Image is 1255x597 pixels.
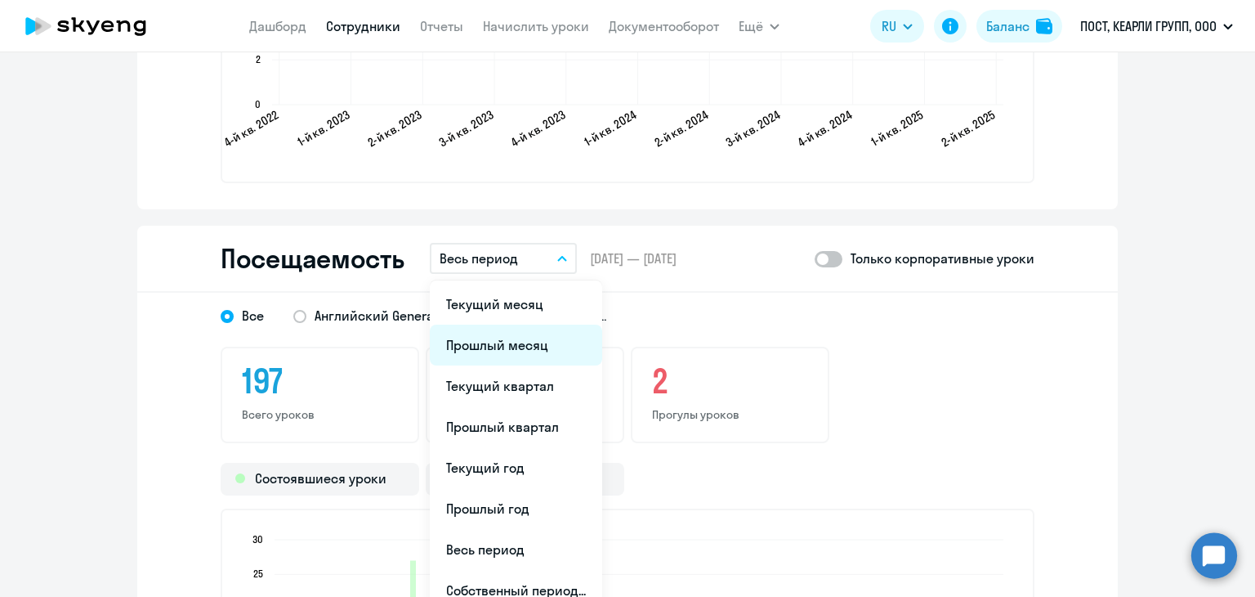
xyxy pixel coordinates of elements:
button: Балансbalance [976,10,1062,43]
p: ПОСТ, КЕАРЛИ ГРУПП, ООО [1080,16,1217,36]
text: 1-й кв. 2023 [295,107,352,149]
text: 3-й кв. 2023 [436,107,496,150]
p: Всего уроков [242,407,398,422]
div: Прогулы [426,463,624,496]
span: Ещё [739,16,763,36]
button: Ещё [739,10,779,43]
a: Документооборот [609,18,719,34]
text: 2 [256,53,261,65]
span: Английский General [315,307,437,325]
span: RU [882,16,896,36]
text: 2-й кв. 2023 [365,107,424,150]
text: 2-й кв. 2024 [652,107,711,150]
text: 30 [252,533,263,545]
text: 4-й кв. 2023 [508,107,568,150]
button: Весь период [430,243,577,274]
text: 25 [253,568,263,580]
text: 2-й кв. 2025 [939,107,998,150]
text: 1-й кв. 2024 [582,107,639,149]
div: Состоявшиеся уроки [221,463,419,496]
p: Только корпоративные уроки [851,249,1034,268]
h2: Посещаемость [221,242,404,275]
h3: 2 [652,361,808,401]
div: Баланс [986,16,1029,36]
p: Прогулы уроков [652,407,808,422]
text: 3-й кв. 2024 [723,107,783,150]
text: 4-й кв. 2022 [221,107,281,150]
text: 1-й кв. 2025 [869,107,926,149]
a: Начислить уроки [483,18,589,34]
button: ПОСТ, КЕАРЛИ ГРУПП, ООО [1072,7,1241,46]
button: RU [870,10,924,43]
text: 0 [255,98,261,110]
span: Все [234,306,264,325]
text: 4-й кв. 2024 [795,107,855,150]
a: Отчеты [420,18,463,34]
a: Сотрудники [326,18,400,34]
span: [DATE] — [DATE] [590,249,677,267]
p: Весь период [440,249,518,268]
img: balance [1036,18,1052,34]
a: Дашборд [249,18,306,34]
h3: 197 [242,361,398,401]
